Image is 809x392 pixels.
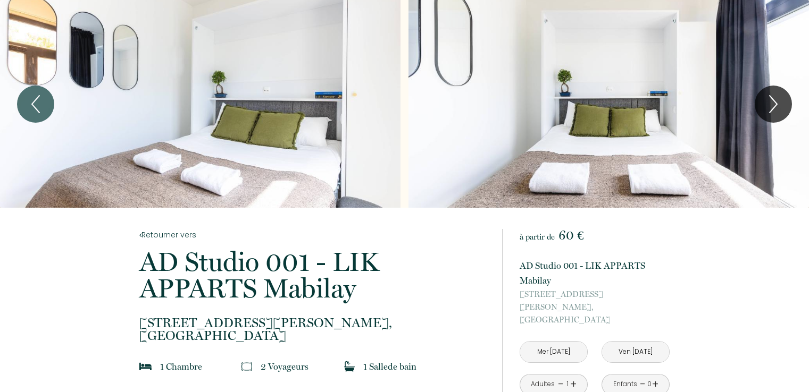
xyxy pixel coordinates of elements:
[755,86,792,123] button: Next
[613,379,637,389] div: Enfants
[531,379,555,389] div: Adultes
[647,379,652,389] div: 0
[305,361,308,372] span: s
[520,232,555,242] span: à partir de
[363,359,416,374] p: 1 Salle de bain
[602,342,669,362] input: Départ
[139,317,488,329] span: [STREET_ADDRESS][PERSON_NAME],
[520,288,670,326] p: [GEOGRAPHIC_DATA]
[139,249,488,302] p: AD Studio 001 - LIK APPARTS Mabilay
[565,379,570,389] div: 1
[139,229,488,241] a: Retourner vers
[160,359,202,374] p: 1 Chambre
[558,228,583,243] span: 60 €
[520,288,670,313] span: [STREET_ADDRESS][PERSON_NAME],
[139,317,488,342] p: [GEOGRAPHIC_DATA]
[520,342,587,362] input: Arrivée
[520,258,670,288] p: AD Studio 001 - LIK APPARTS Mabilay
[17,86,54,123] button: Previous
[241,361,252,372] img: guests
[261,359,308,374] p: 2 Voyageur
